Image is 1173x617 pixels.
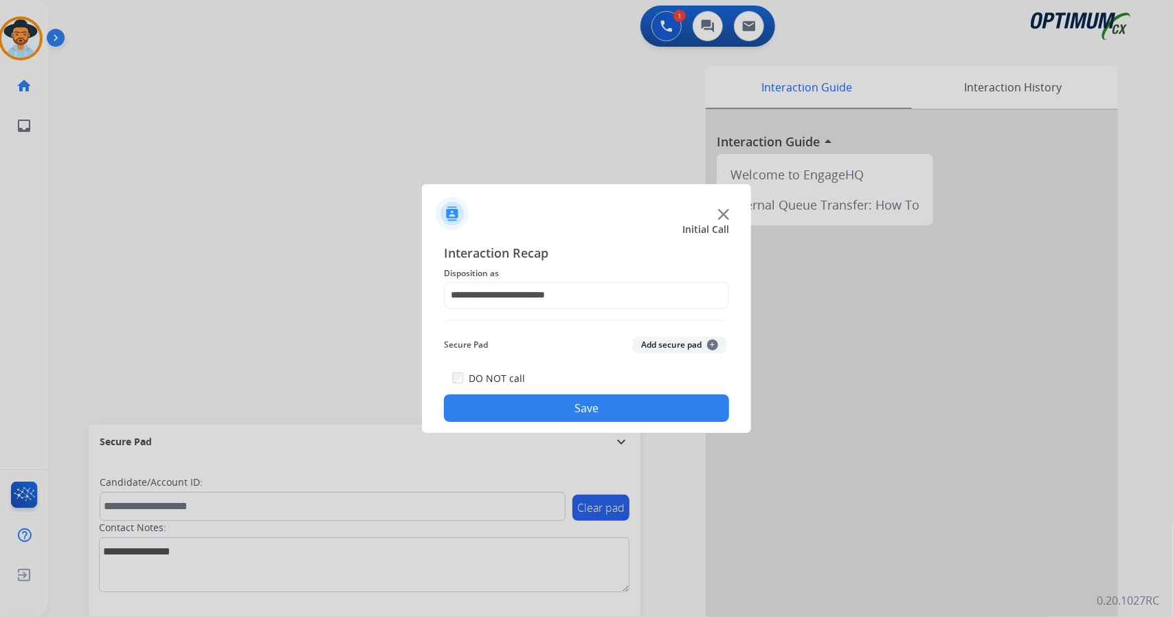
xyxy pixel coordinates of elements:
span: Initial Call [682,223,729,236]
span: Interaction Recap [444,243,729,265]
button: Save [444,394,729,422]
span: Disposition as [444,265,729,282]
img: contact-recap-line.svg [444,320,729,321]
span: + [707,339,718,350]
label: DO NOT call [469,372,525,385]
img: contactIcon [436,197,469,230]
button: Add secure pad+ [633,337,726,353]
p: 0.20.1027RC [1097,592,1159,609]
span: Secure Pad [444,337,488,353]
